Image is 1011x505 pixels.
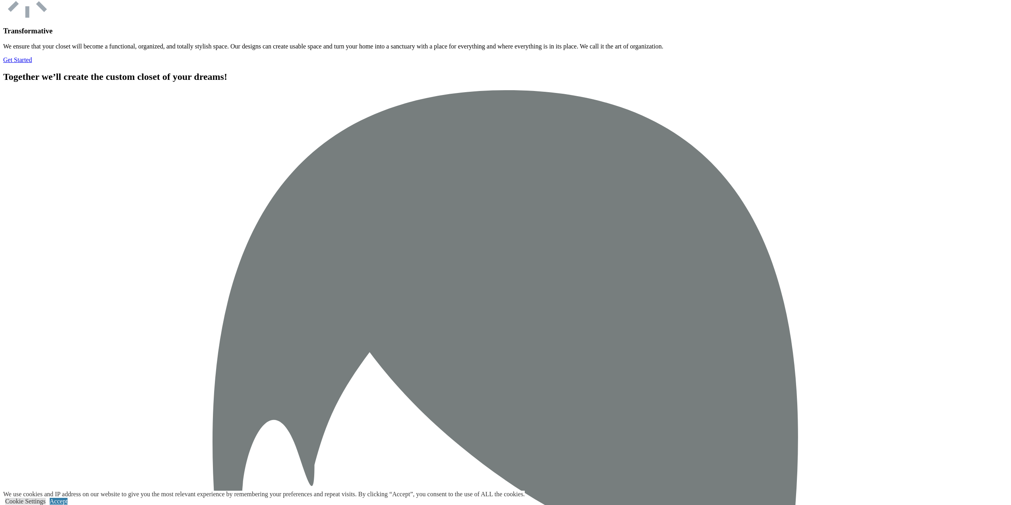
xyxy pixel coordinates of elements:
a: Get Started [3,56,32,63]
h3: Transformative [3,27,1008,35]
div: We use cookies and IP address on our website to give you the most relevant experience by remember... [3,491,525,498]
p: We ensure that your closet will become a functional, organized, and totally stylish space. Our de... [3,43,1008,50]
a: Accept [50,498,68,505]
h2: Together we’ll create the custom closet of your dreams! [3,72,1008,82]
a: Cookie Settings [5,498,46,505]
